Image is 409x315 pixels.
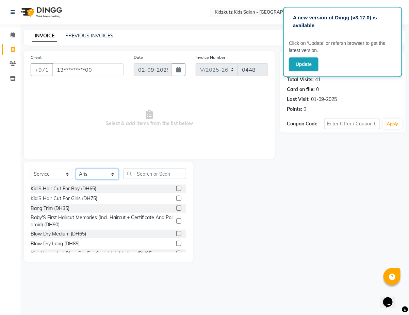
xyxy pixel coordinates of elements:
[316,86,319,93] div: 0
[124,169,186,179] input: Search or Scan
[287,96,310,103] div: Last Visit:
[287,106,302,113] div: Points:
[52,63,124,76] input: Search by Name/Mobile/Email/Code
[304,106,306,113] div: 0
[31,54,42,60] label: Client
[65,33,113,39] a: PREVIOUS INVOICES
[31,240,80,247] div: Blow Dry Long (DH85)
[324,119,380,129] input: Enter Offer / Coupon Code
[31,84,268,152] span: Select & add items from the list below
[32,30,57,42] a: INVOICE
[380,288,402,308] iframe: chat widget
[311,96,337,103] div: 01-09-2025
[31,214,174,228] div: Baby'S First Haircut Memories (Incl. Haircut + Certificate And Polaroid) (DH90)
[31,230,86,238] div: Blow Dry Medium (DH65)
[287,76,314,83] div: Total Visits:
[289,40,396,54] p: Click on ‘Update’ or refersh browser to get the latest version.
[383,119,402,129] button: Apply
[315,76,321,83] div: 41
[287,86,315,93] div: Card on file:
[31,205,69,212] div: Bang Trim (DH35)
[289,57,318,71] button: Update
[31,185,96,192] div: Kid'S Hair Cut For Boy (DH65)
[31,195,97,202] div: Kid'S Hair Cut For Girls (DH75)
[31,63,53,76] button: +971
[31,250,153,257] div: Kids Wash And Blow Dry For Curly Hair Medium (DH95)
[287,120,324,127] div: Coupon Code
[293,14,392,29] p: A new version of Dingg (v3.17.0) is available
[196,54,225,60] label: Invoice Number
[17,3,64,22] img: logo
[134,54,143,60] label: Date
